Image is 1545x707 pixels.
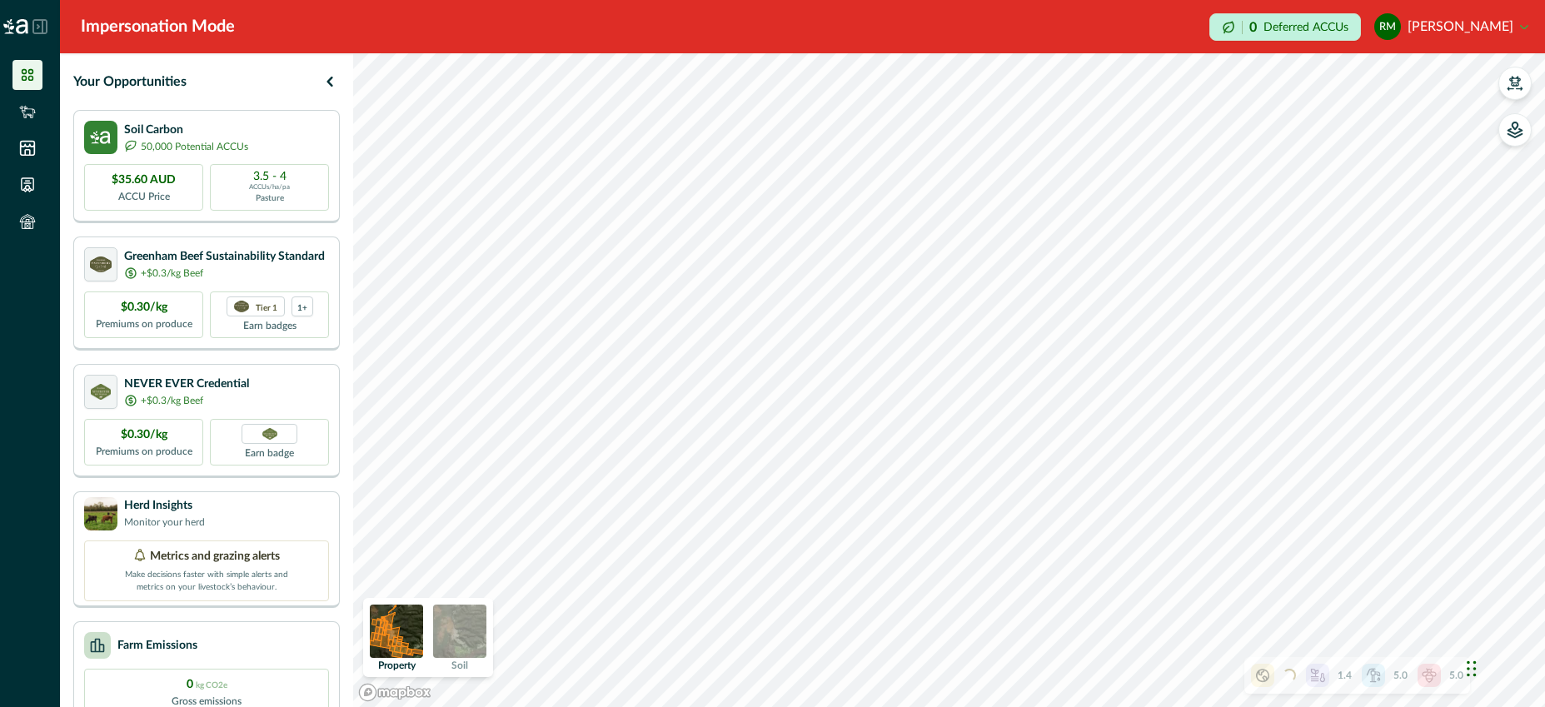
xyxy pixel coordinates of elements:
[358,683,431,702] a: Mapbox logo
[124,515,205,530] p: Monitor your herd
[124,497,205,515] p: Herd Insights
[124,376,249,393] p: NEVER EVER Credential
[196,681,227,690] span: kg CO2e
[141,266,203,281] p: +$0.3/kg Beef
[112,172,176,189] p: $35.60 AUD
[234,301,249,312] img: certification logo
[91,384,112,401] img: certification logo
[124,248,325,266] p: Greenham Beef Sustainability Standard
[141,139,248,154] p: 50,000 Potential ACCUs
[3,19,28,34] img: Logo
[117,637,197,655] p: Farm Emissions
[451,660,468,670] p: Soil
[141,393,203,408] p: +$0.3/kg Beef
[73,72,187,92] p: Your Opportunities
[243,316,297,333] p: Earn badges
[370,605,423,658] img: property preview
[1374,7,1528,47] button: Rodney McIntyre[PERSON_NAME]
[121,299,167,316] p: $0.30/kg
[262,428,277,441] img: Greenham NEVER EVER certification badge
[256,301,277,312] p: Tier 1
[1249,21,1257,34] p: 0
[96,316,192,331] p: Premiums on produce
[433,605,486,658] img: soil preview
[1449,668,1463,683] p: 5.0
[1338,668,1352,683] p: 1.4
[1467,644,1477,694] div: Drag
[187,676,227,694] p: 0
[253,171,287,182] p: 3.5 - 4
[121,426,167,444] p: $0.30/kg
[1393,668,1408,683] p: 5.0
[124,122,248,139] p: Soil Carbon
[378,660,416,670] p: Property
[249,182,290,192] p: ACCUs/ha/pa
[297,301,307,312] p: 1+
[81,14,235,39] div: Impersonation Mode
[118,189,170,204] p: ACCU Price
[96,444,192,459] p: Premiums on produce
[245,444,294,461] p: Earn badge
[1263,21,1348,33] p: Deferred ACCUs
[256,192,284,205] p: Pasture
[292,296,313,316] div: more credentials avaialble
[90,256,112,273] img: certification logo
[123,565,290,594] p: Make decisions faster with simple alerts and metrics on your livestock’s behaviour.
[150,548,280,565] p: Metrics and grazing alerts
[1462,627,1545,707] iframe: Chat Widget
